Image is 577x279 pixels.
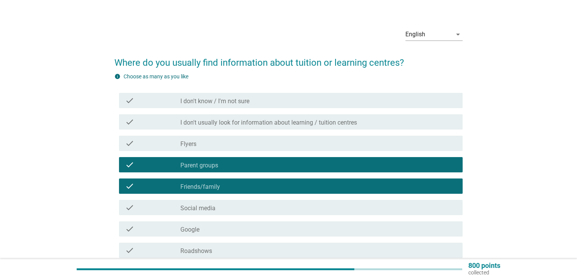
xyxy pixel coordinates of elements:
[124,73,188,79] label: Choose as many as you like
[114,48,463,70] h2: Where do you usually find information about tuition or learning centres?
[125,139,134,148] i: check
[125,96,134,105] i: check
[180,226,199,234] label: Google
[180,162,218,169] label: Parent groups
[125,224,134,234] i: check
[114,73,121,79] i: info
[125,203,134,212] i: check
[180,247,212,255] label: Roadshows
[180,119,357,127] label: I don't usually look for information about learning / tuition centres
[180,140,196,148] label: Flyers
[405,31,425,38] div: English
[180,204,215,212] label: Social media
[180,97,249,105] label: I don't know / I'm not sure
[468,269,500,276] p: collected
[180,183,220,191] label: Friends/family
[125,182,134,191] i: check
[453,30,463,39] i: arrow_drop_down
[125,160,134,169] i: check
[125,117,134,127] i: check
[468,262,500,269] p: 800 points
[125,246,134,255] i: check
